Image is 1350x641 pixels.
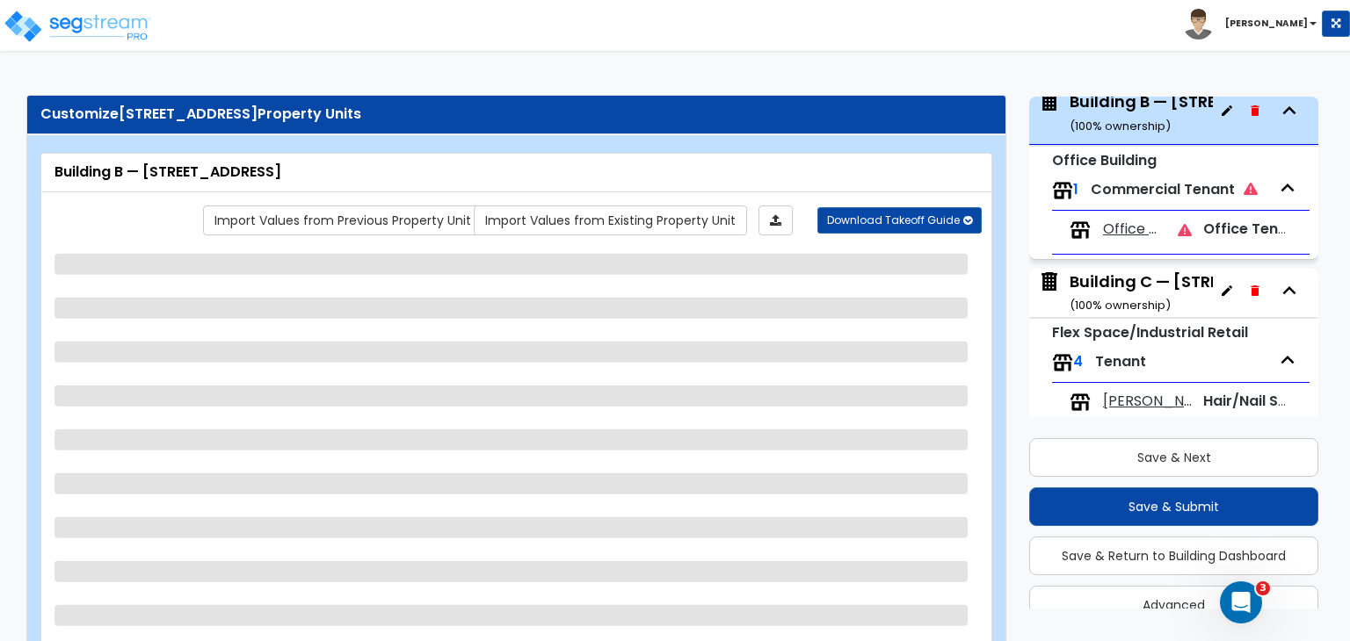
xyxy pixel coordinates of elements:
[1220,581,1262,623] iframe: Intercom live chat
[1225,17,1308,30] b: [PERSON_NAME]
[1038,90,1213,135] span: Building B — 6100–6144 Westline Dr
[1038,270,1213,315] span: Building C — 9501–9545 Town Park Dr
[1052,150,1157,170] small: Office Building
[1070,297,1171,313] small: ( 100 % ownership)
[1070,90,1328,135] div: Building B — [STREET_ADDRESS]
[1070,270,1331,315] div: Building C — [STREET_ADDRESS]
[1070,220,1091,241] img: tenants.png
[1052,352,1073,373] img: tenants.png
[1029,537,1318,575] button: Save & Return to Building Dashboard
[1203,219,1303,239] span: Office Tenant
[203,205,483,235] a: Import the dynamic attribute values from previous properties.
[817,207,982,234] button: Download Takeoff Guide
[474,205,747,235] a: Import the dynamic attribute values from existing properties.
[1029,586,1318,624] button: Advanced
[1073,351,1083,371] span: 4
[1183,9,1214,40] img: avatar.png
[758,205,793,235] a: Import the dynamic attributes value through Excel sheet
[40,104,992,125] div: Customize Property Units
[1029,438,1318,477] button: Save & Next
[1256,581,1270,595] span: 3
[1073,179,1078,199] span: 1
[1029,487,1318,526] button: Save & Submit
[1070,118,1171,134] small: ( 100 % ownership)
[1091,179,1258,199] span: Commercial Tenant
[1038,90,1061,113] img: building.svg
[119,104,258,124] span: [STREET_ADDRESS]
[54,162,978,183] div: Building B — [STREET_ADDRESS]
[1103,392,1192,412] span: Barber Tenant
[3,9,152,44] img: logo_pro_r.png
[1103,220,1165,240] span: Office Tenants
[1052,322,1248,342] small: Flex Space/Industrial Retail
[1052,180,1073,201] img: tenants.png
[827,212,960,227] span: Download Takeoff Guide
[1070,392,1091,413] img: tenants.png
[1038,270,1061,293] img: building.svg
[1095,351,1146,371] span: Tenant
